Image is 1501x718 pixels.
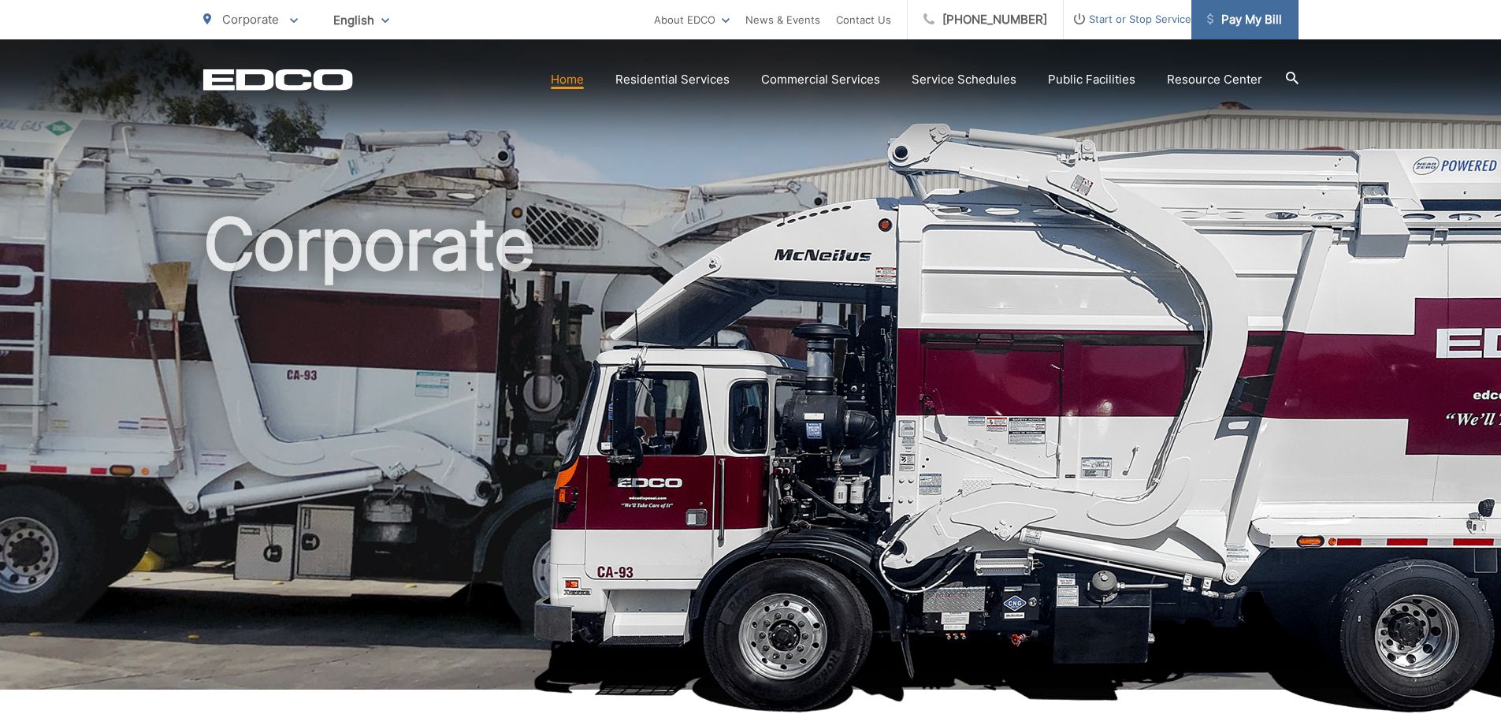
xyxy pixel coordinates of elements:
a: Public Facilities [1048,70,1135,89]
a: EDCD logo. Return to the homepage. [203,69,353,91]
a: About EDCO [654,10,730,29]
a: Resource Center [1167,70,1262,89]
a: Residential Services [615,70,730,89]
a: Service Schedules [912,70,1016,89]
span: Pay My Bill [1207,10,1282,29]
a: Contact Us [836,10,891,29]
a: News & Events [745,10,820,29]
a: Commercial Services [761,70,880,89]
a: Home [551,70,584,89]
span: English [321,6,401,34]
span: Corporate [222,12,279,27]
h1: Corporate [203,205,1299,704]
